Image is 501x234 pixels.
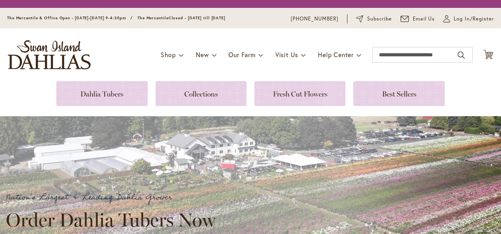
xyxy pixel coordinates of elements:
[356,15,392,23] a: Subscribe
[275,50,298,59] span: Visit Us
[169,15,225,20] span: Closed - [DATE] till [DATE]
[8,40,91,69] a: store logo
[196,50,209,59] span: New
[228,50,255,59] span: Our Farm
[367,15,392,23] span: Subscribe
[401,15,435,23] a: Email Us
[318,50,354,59] span: Help Center
[454,15,494,23] span: Log In/Register
[161,50,176,59] span: Shop
[458,49,465,61] button: Search
[443,15,494,23] a: Log In/Register
[291,15,338,23] a: [PHONE_NUMBER]
[7,15,169,20] span: The Mercantile & Office Open - [DATE]-[DATE] 9-4:30pm / The Mercantile
[413,15,435,23] span: Email Us
[6,191,223,204] p: Nation's Largest & Leading Dahlia Grower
